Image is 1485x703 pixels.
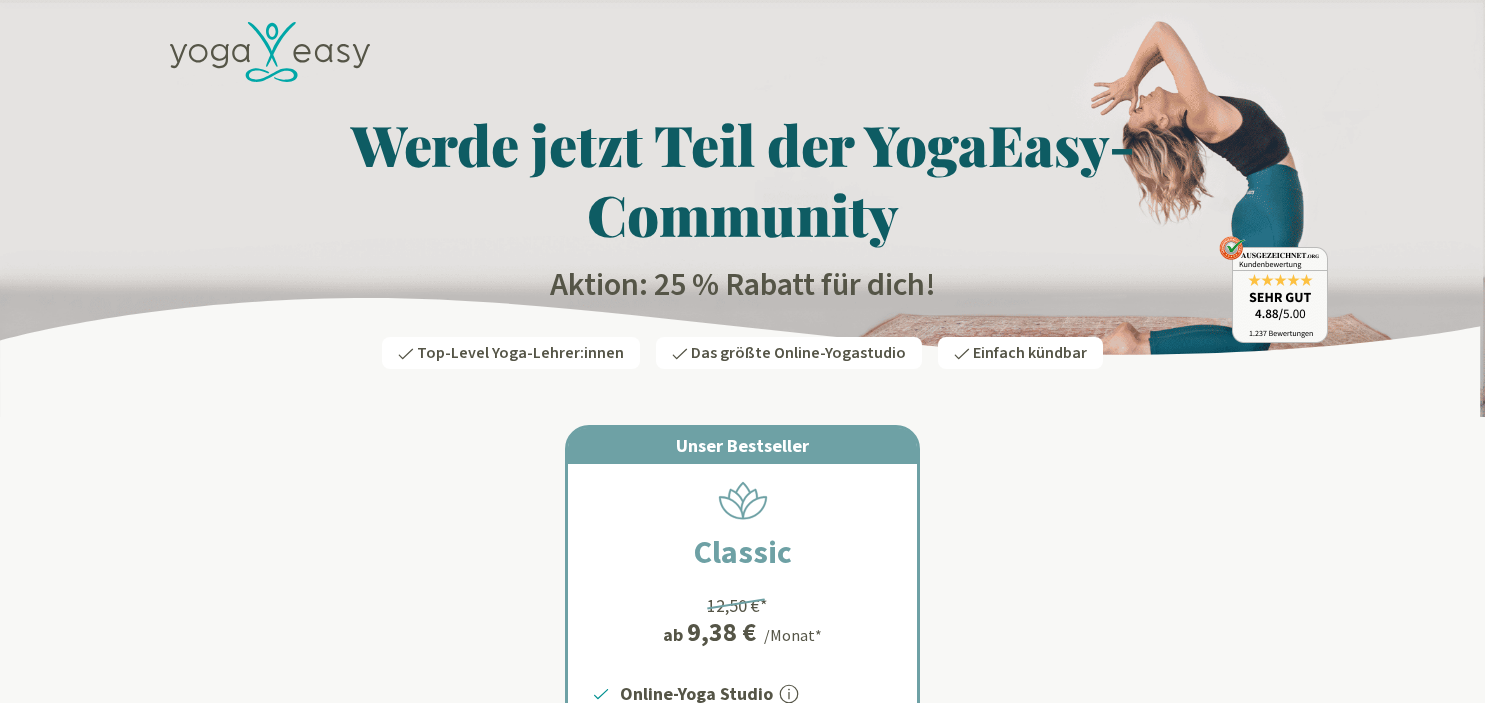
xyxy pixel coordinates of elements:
[691,342,906,364] span: Das größte Online-Yogastudio
[973,342,1087,364] span: Einfach kündbar
[663,621,687,648] span: ab
[687,619,756,645] div: 9,38 €
[676,434,809,457] span: Unser Bestseller
[646,528,840,576] h2: Classic
[1219,236,1328,343] img: ausgezeichnet_badge.png
[158,265,1328,305] h2: Aktion: 25 % Rabatt für dich!
[707,592,768,619] div: 12,50 €*
[417,342,624,364] span: Top-Level Yoga-Lehrer:innen
[764,623,822,647] div: /Monat*
[158,109,1328,249] h1: Werde jetzt Teil der YogaEasy-Community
